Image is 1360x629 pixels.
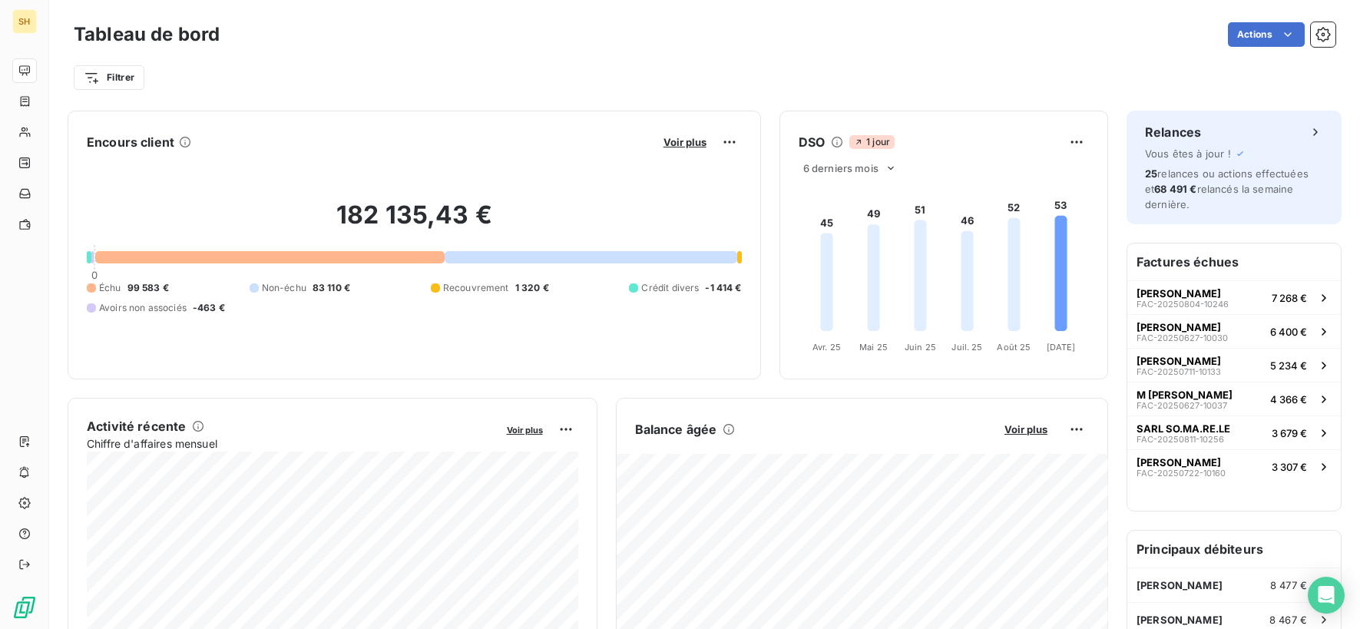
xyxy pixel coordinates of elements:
span: -463 € [193,301,225,315]
tspan: [DATE] [1046,342,1075,353]
tspan: Juin 25 [905,342,936,353]
h6: Factures échues [1127,243,1341,280]
span: 6 400 € [1270,326,1307,338]
span: M [PERSON_NAME] [1137,389,1233,401]
span: 4 366 € [1270,393,1307,406]
span: Non-échu [262,281,306,295]
button: Actions [1228,22,1305,47]
span: [PERSON_NAME] [1137,456,1221,468]
span: 99 583 € [127,281,169,295]
h6: Encours client [87,133,174,151]
button: Filtrer [74,65,144,90]
span: -1 414 € [705,281,741,295]
button: Voir plus [1000,422,1052,436]
tspan: Mai 25 [859,342,888,353]
span: relances ou actions effectuées et relancés la semaine dernière. [1145,167,1309,210]
tspan: Juil. 25 [951,342,982,353]
span: FAC-20250811-10256 [1137,435,1224,444]
span: Échu [99,281,121,295]
span: 1 320 € [515,281,549,295]
h6: Relances [1145,123,1201,141]
button: SARL SO.MA.RE.LEFAC-20250811-102563 679 € [1127,415,1341,449]
span: [PERSON_NAME] [1137,614,1223,626]
tspan: Avr. 25 [812,342,841,353]
button: M [PERSON_NAME]FAC-20250627-100374 366 € [1127,382,1341,415]
span: 25 [1145,167,1157,180]
button: [PERSON_NAME]FAC-20250627-100306 400 € [1127,314,1341,348]
span: SARL SO.MA.RE.LE [1137,422,1230,435]
h2: 182 135,43 € [87,200,742,246]
button: Voir plus [659,135,711,149]
button: [PERSON_NAME]FAC-20250722-101603 307 € [1127,449,1341,483]
span: Avoirs non associés [99,301,187,315]
span: 6 derniers mois [803,162,879,174]
span: 68 491 € [1154,183,1196,195]
span: Voir plus [1004,423,1047,435]
span: 83 110 € [313,281,350,295]
span: [PERSON_NAME] [1137,287,1221,300]
span: Voir plus [507,425,543,435]
span: Voir plus [663,136,706,148]
tspan: Août 25 [997,342,1031,353]
span: [PERSON_NAME] [1137,355,1221,367]
span: FAC-20250627-10037 [1137,401,1227,410]
span: [PERSON_NAME] [1137,321,1221,333]
span: FAC-20250627-10030 [1137,333,1228,343]
h6: Activité récente [87,417,186,435]
span: 7 268 € [1272,292,1307,304]
button: [PERSON_NAME]FAC-20250804-102467 268 € [1127,280,1341,314]
span: Recouvrement [443,281,509,295]
span: 3 307 € [1272,461,1307,473]
span: Crédit divers [641,281,699,295]
img: Logo LeanPay [12,595,37,620]
h6: Principaux débiteurs [1127,531,1341,568]
span: FAC-20250722-10160 [1137,468,1226,478]
span: Chiffre d'affaires mensuel [87,435,496,452]
span: 5 234 € [1270,359,1307,372]
span: 0 [91,269,98,281]
button: [PERSON_NAME]FAC-20250711-101335 234 € [1127,348,1341,382]
span: [PERSON_NAME] [1137,579,1223,591]
span: 8 477 € [1270,579,1307,591]
div: SH [12,9,37,34]
h3: Tableau de bord [74,21,220,48]
span: 8 467 € [1269,614,1307,626]
div: Open Intercom Messenger [1308,577,1345,614]
button: Voir plus [502,422,548,436]
span: 3 679 € [1272,427,1307,439]
h6: DSO [799,133,825,151]
span: FAC-20250804-10246 [1137,300,1229,309]
h6: Balance âgée [635,420,717,439]
span: 1 jour [849,135,895,149]
span: Vous êtes à jour ! [1145,147,1231,160]
span: FAC-20250711-10133 [1137,367,1221,376]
